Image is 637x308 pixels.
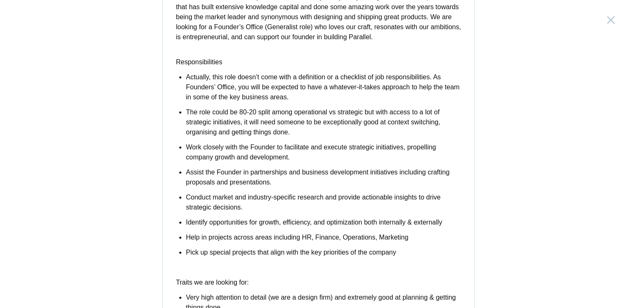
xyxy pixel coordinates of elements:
p: Actually, this role doesn’t come with a definition or a checklist of job responsibilities. As Fou... [186,72,461,102]
p: Identify opportunities for growth, efficiency, and optimization both internally & externally [186,217,461,227]
p: Assist the Founder in partnerships and business development initiatives including crafting propos... [186,167,461,187]
strong: Responsibilities [176,58,222,66]
p: Pick up special projects that align with the key priorities of the company [186,247,461,258]
p: Help in projects across areas including HR, Finance, Operations, Marketing [186,232,461,242]
p: Work closely with the Founder to facilitate and execute strategic initiatives, propelling company... [186,142,461,162]
p: The role could be 80-20 split among operational vs strategic but with access to a lot of strategi... [186,107,461,137]
p: Conduct market and industry-specific research and provide actionable insights to drive strategic ... [186,192,461,212]
strong: Traits we are looking for: [176,279,249,286]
